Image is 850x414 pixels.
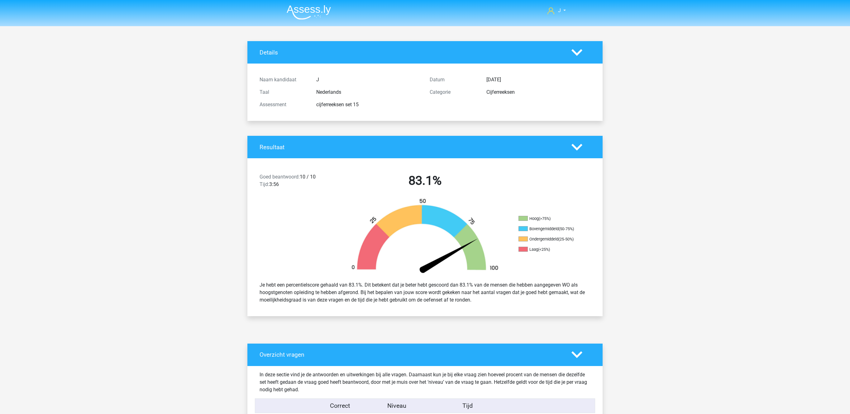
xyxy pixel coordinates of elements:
[518,216,581,221] li: Hoog
[312,101,425,108] div: cijferreeksen set 15
[545,7,568,14] a: J
[539,216,551,221] div: (>75%)
[368,401,425,411] div: Niveau
[255,101,312,108] div: Assessment
[482,88,595,96] div: Cijferreeksen
[518,247,581,252] li: Laag
[255,173,340,191] div: 10 / 10 3:56
[287,5,331,20] img: Assessly
[425,76,482,83] div: Datum
[260,144,562,151] h4: Resultaat
[425,401,510,411] div: Tijd
[558,237,574,241] div: (25-50%)
[255,371,595,393] div: In deze sectie vind je de antwoorden en uitwerkingen bij alle vragen. Daarnaast kun je bij elke v...
[260,49,562,56] h4: Details
[345,173,505,188] h2: 83.1%
[341,198,509,276] img: 83.468b19e7024c.png
[255,76,312,83] div: Naam kandidaat
[312,76,425,83] div: J
[255,279,595,306] div: Je hebt een percentielscore gehaald van 83.1%. Dit betekent dat je beter hebt gescoord dan 83.1% ...
[518,226,581,232] li: Bovengemiddeld
[425,88,482,96] div: Categorie
[312,401,369,411] div: Correct
[260,181,269,187] span: Tijd:
[255,88,312,96] div: Taal
[312,88,425,96] div: Nederlands
[559,226,574,231] div: (50-75%)
[260,174,300,180] span: Goed beantwoord:
[518,236,581,242] li: Ondergemiddeld
[558,7,561,13] span: J
[482,76,595,83] div: [DATE]
[260,351,562,358] h4: Overzicht vragen
[538,247,550,252] div: (<25%)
